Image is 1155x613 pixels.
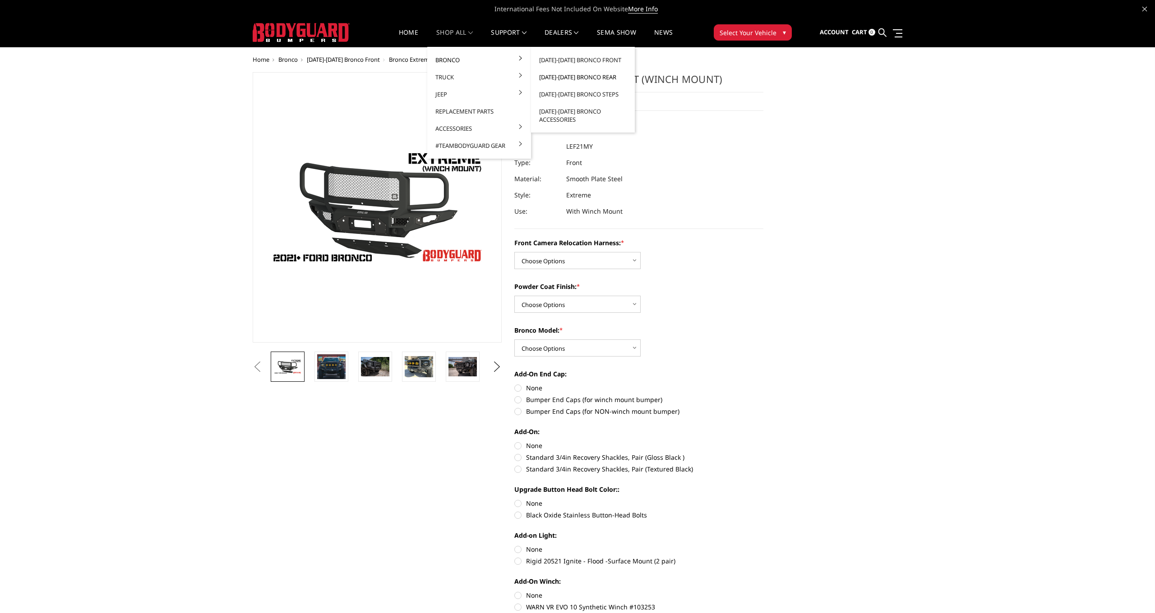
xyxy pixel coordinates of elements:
dt: Style: [514,187,559,203]
label: None [514,590,763,600]
a: Dealers [545,29,579,47]
label: Black Oxide Stainless Button-Head Bolts [514,510,763,520]
img: Bronco Extreme Front (winch mount) [361,357,389,376]
iframe: Chat Widget [1110,570,1155,613]
a: #TeamBodyguard Gear [431,137,527,154]
label: Add-on Light: [514,531,763,540]
a: More Info [628,5,658,14]
label: Rigid 20521 Ignite - Flood -Surface Mount (2 pair) [514,556,763,566]
label: Bumper End Caps (for winch mount bumper) [514,395,763,404]
a: Bronco [278,55,298,64]
label: None [514,441,763,450]
span: Cart [852,28,867,36]
a: News [654,29,673,47]
a: [DATE]-[DATE] Bronco Front [307,55,380,64]
button: Select Your Vehicle [714,24,792,41]
label: Standard 3/4in Recovery Shackles, Pair (Textured Black) [514,464,763,474]
img: Bronco Extreme Front (winch mount) [405,356,433,377]
dd: LEF21MY [566,138,593,155]
a: Accessories [431,120,527,137]
span: 0 [869,29,875,36]
a: Support [491,29,527,47]
a: [DATE]-[DATE] Bronco Front [535,51,631,69]
a: Home [399,29,418,47]
a: shop all [436,29,473,47]
button: Previous [250,360,264,374]
a: [DATE]-[DATE] Bronco Accessories [535,103,631,128]
label: Add-On End Cap: [514,369,763,379]
button: Next [490,360,504,374]
label: None [514,383,763,393]
a: Bronco Extreme Front (winch mount) [253,72,502,343]
a: Replacement Parts [431,103,527,120]
label: Add-On: [514,427,763,436]
label: Front Camera Relocation Harness: [514,238,763,247]
dt: Type: [514,155,559,171]
dd: Front [566,155,582,171]
a: [DATE]-[DATE] Bronco Steps [535,86,631,103]
span: ▾ [783,27,786,37]
label: None [514,499,763,508]
dd: Smooth Plate Steel [566,171,623,187]
a: Home [253,55,269,64]
a: [DATE]-[DATE] Bronco Rear [535,69,631,86]
img: BODYGUARD BUMPERS [253,23,350,42]
dt: Material: [514,171,559,187]
label: Bronco Model: [514,325,763,335]
a: Bronco [431,51,527,69]
dd: With Winch Mount [566,203,623,220]
img: Bronco Extreme Front (winch mount) [448,357,477,376]
span: Select Your Vehicle [720,28,776,37]
label: Add-On Winch: [514,576,763,586]
a: SEMA Show [597,29,636,47]
img: Bronco Extreme Front (winch mount) [317,354,346,379]
span: Account [820,28,849,36]
a: Truck [431,69,527,86]
span: Bronco Extreme Front (winch mount) [389,55,489,64]
label: WARN VR EVO 10 Synthetic Winch #103253 [514,602,763,612]
label: Standard 3/4in Recovery Shackles, Pair (Gloss Black ) [514,453,763,462]
a: Cart 0 [852,20,875,45]
dd: Extreme [566,187,591,203]
dt: Use: [514,203,559,220]
a: Account [820,20,849,45]
label: Bumper End Caps (for NON-winch mount bumper) [514,407,763,416]
a: Jeep [431,86,527,103]
dt: SKU: [514,138,559,155]
label: None [514,544,763,554]
img: Bronco Extreme Front (winch mount) [273,359,302,375]
h1: Bronco Extreme Front (winch mount) [514,72,763,92]
label: Upgrade Button Head Bolt Color:: [514,485,763,494]
label: Powder Coat Finish: [514,282,763,291]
